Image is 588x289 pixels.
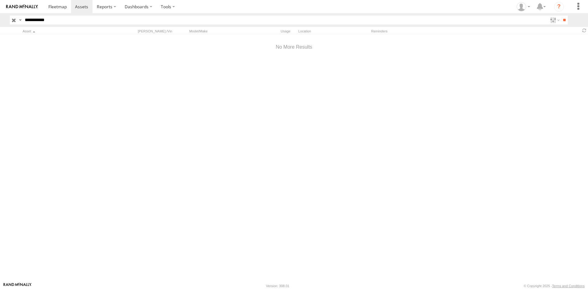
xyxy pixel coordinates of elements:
span: Refresh [581,28,588,33]
label: Search Query [18,16,23,24]
div: [PERSON_NAME]./Vin [138,29,187,33]
div: Reminders [371,29,469,33]
div: Click to Sort [23,29,108,33]
label: Search Filter Options [548,16,561,24]
div: Version: 308.01 [266,284,289,288]
a: Visit our Website [3,283,32,289]
div: Model/Make [189,29,244,33]
div: Location [298,29,369,33]
div: © Copyright 2025 - [524,284,585,288]
a: Terms and Conditions [552,284,585,288]
img: rand-logo.svg [6,5,38,9]
div: Zulema McIntosch [514,2,532,11]
i: ? [554,2,564,12]
div: Usage [247,29,296,33]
